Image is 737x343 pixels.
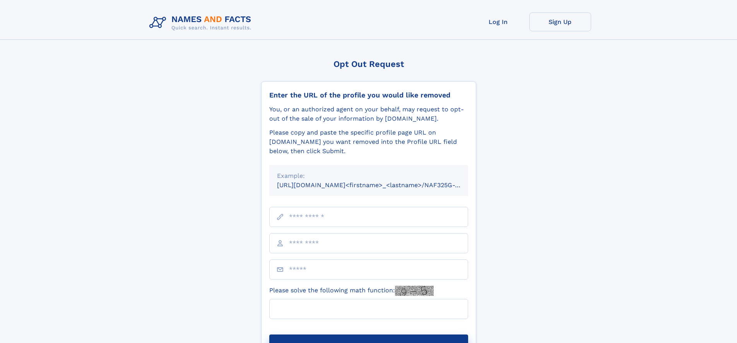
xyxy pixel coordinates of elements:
[146,12,258,33] img: Logo Names and Facts
[269,105,468,123] div: You, or an authorized agent on your behalf, may request to opt-out of the sale of your informatio...
[269,128,468,156] div: Please copy and paste the specific profile page URL on [DOMAIN_NAME] you want removed into the Pr...
[269,91,468,99] div: Enter the URL of the profile you would like removed
[467,12,529,31] a: Log In
[269,286,434,296] label: Please solve the following math function:
[277,171,460,181] div: Example:
[261,59,476,69] div: Opt Out Request
[529,12,591,31] a: Sign Up
[277,181,483,189] small: [URL][DOMAIN_NAME]<firstname>_<lastname>/NAF325G-xxxxxxxx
